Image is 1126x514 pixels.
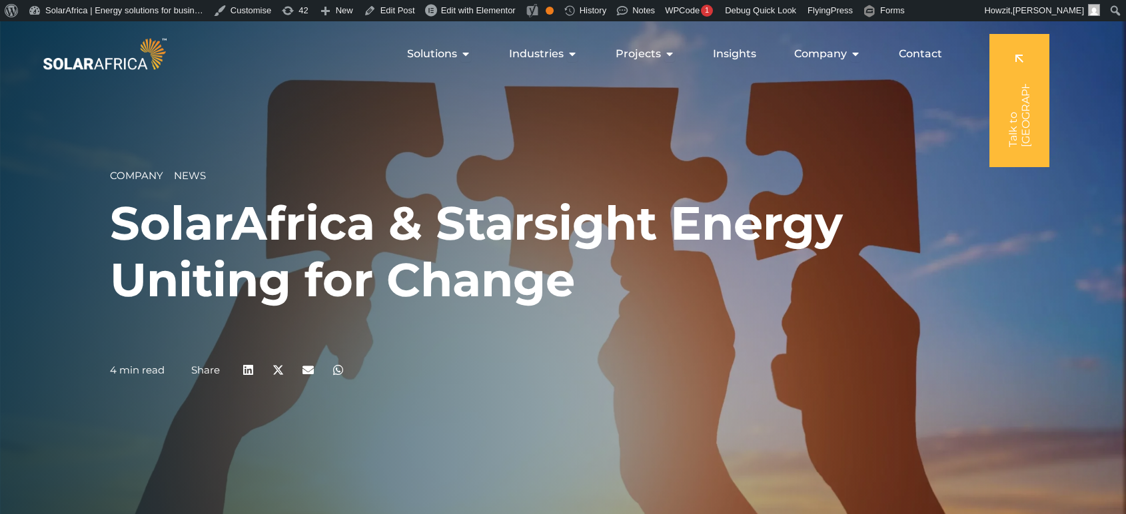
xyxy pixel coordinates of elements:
[441,5,516,15] span: Edit with Elementor
[233,355,263,385] div: Share on linkedin
[407,46,457,62] span: Solutions
[546,7,554,15] div: OK
[713,46,756,62] a: Insights
[110,364,165,376] p: 4 min read
[701,5,713,17] div: 1
[293,355,323,385] div: Share on email
[1013,5,1084,15] span: [PERSON_NAME]
[616,46,661,62] span: Projects
[509,46,564,62] span: Industries
[163,169,174,182] span: __
[110,195,1016,308] h1: SolarAfrica & Starsight Energy Uniting for Change
[263,355,293,385] div: Share on x-twitter
[899,46,942,62] a: Contact
[169,41,953,67] div: Menu Toggle
[169,41,953,67] nav: Menu
[110,169,163,182] span: Company
[323,355,353,385] div: Share on whatsapp
[191,364,220,376] a: Share
[174,169,206,182] span: News
[794,46,847,62] span: Company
